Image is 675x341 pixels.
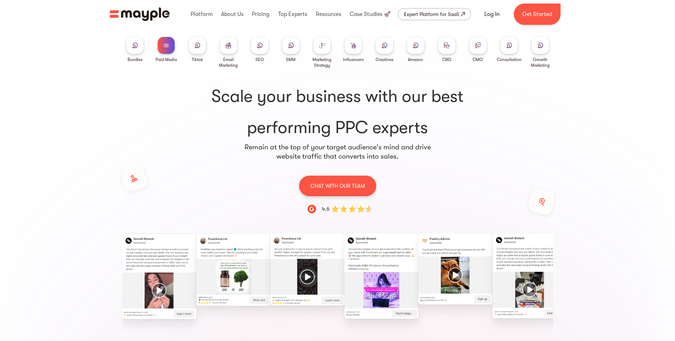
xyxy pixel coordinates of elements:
[309,57,335,68] div: Marketing Strategy
[126,37,144,62] a: Bundles
[343,57,364,62] div: Influencers
[438,37,455,62] a: CRO
[192,57,203,62] div: Tiktok
[156,37,177,62] a: Paid Media
[244,143,431,161] p: Remain at the top of your target audience's mind and drive website traffic that converts into sales.
[156,57,177,62] div: Paid Media
[408,57,423,62] div: Amazon
[442,57,451,62] div: CRO
[376,57,393,62] div: Creatives
[407,37,424,62] a: Amazon
[398,8,471,20] a: Expert Platform for SaaS
[528,37,553,68] a: Growth Marketing
[514,4,561,25] a: Get Started
[216,57,241,68] div: Email Marketing
[122,85,553,139] h1: performing PPC experts
[282,37,299,62] a: SMM
[189,37,206,62] a: Tiktok
[528,57,553,68] div: Growth Marketing
[476,6,508,23] a: Log In
[497,57,522,62] div: Consultation
[497,37,522,62] a: Consultation
[322,205,330,213] div: 4.6
[376,37,393,62] a: Creatives
[299,175,376,196] a: CHAT WITH OUR TEAM
[404,10,459,18] div: Expert Platform for SaaS
[122,85,553,108] span: Scale your business with our best
[255,57,264,62] div: SEO
[309,37,335,68] a: Marketing Strategy
[473,57,483,62] div: CMO
[343,37,364,62] a: Influencers
[109,7,170,21] img: Mayple logo
[286,57,296,62] div: SMM
[310,181,365,191] p: CHAT WITH OUR TEAM
[128,57,142,62] div: Bundles
[251,37,268,62] a: SEO
[469,37,486,62] a: CMO
[216,37,241,68] a: Email Marketing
